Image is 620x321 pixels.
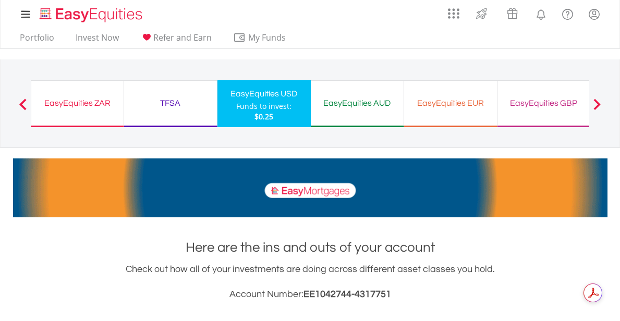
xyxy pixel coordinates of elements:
[441,3,466,19] a: AppsGrid
[233,31,301,44] span: My Funds
[224,87,305,101] div: EasyEquities USD
[236,101,291,112] div: Funds to invest:
[13,287,607,302] h3: Account Number:
[504,96,584,110] div: EasyEquities GBP
[16,32,58,48] a: Portfolio
[554,3,581,23] a: FAQ's and Support
[13,104,33,114] button: Previous
[410,96,491,110] div: EasyEquities EUR
[303,289,391,299] span: EE1042744-4317751
[504,5,521,22] img: vouchers-v2.svg
[448,8,459,19] img: grid-menu-icon.svg
[13,238,607,257] h1: Here are the ins and outs of your account
[136,32,216,48] a: Refer and Earn
[528,3,554,23] a: Notifications
[581,3,607,26] a: My Profile
[497,3,528,22] a: Vouchers
[587,104,607,114] button: Next
[473,5,490,22] img: thrive-v2.svg
[13,262,607,302] div: Check out how all of your investments are doing across different asset classes you hold.
[38,96,117,110] div: EasyEquities ZAR
[71,32,123,48] a: Invest Now
[35,3,147,23] a: Home page
[13,158,607,217] img: EasyMortage Promotion Banner
[254,112,273,121] span: $0.25
[153,32,212,43] span: Refer and Earn
[38,6,147,23] img: EasyEquities_Logo.png
[317,96,397,110] div: EasyEquities AUD
[130,96,211,110] div: TFSA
